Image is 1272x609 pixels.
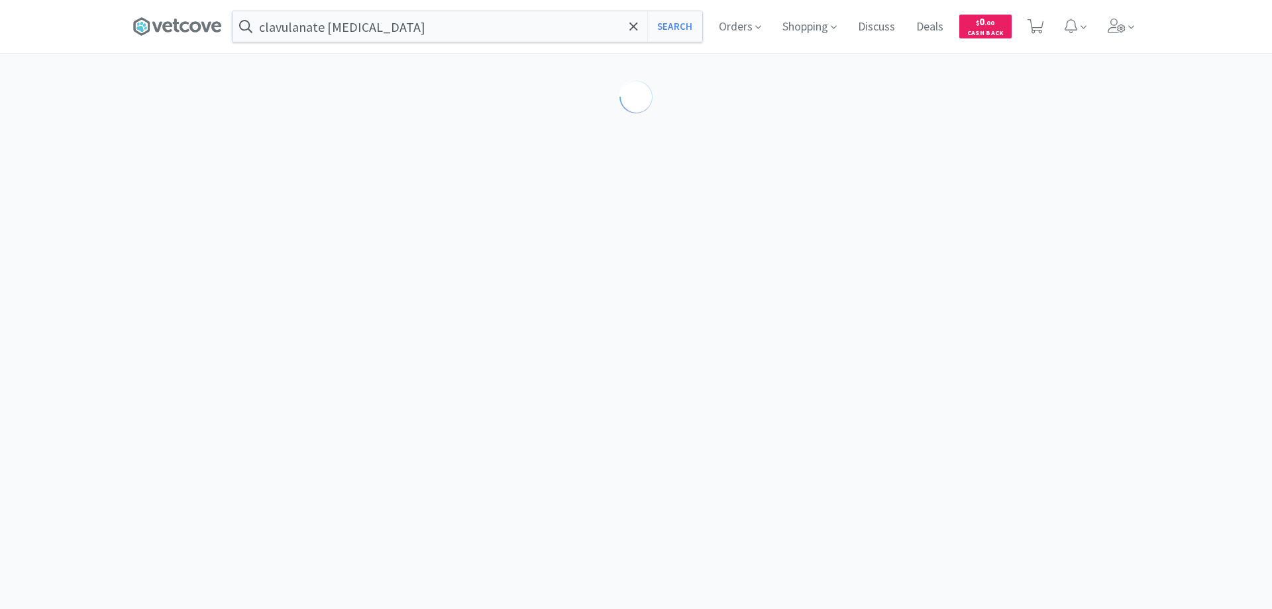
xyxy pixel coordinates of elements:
[976,19,979,27] span: $
[911,21,949,33] a: Deals
[967,30,1004,38] span: Cash Back
[233,11,702,42] input: Search by item, sku, manufacturer, ingredient, size...
[976,15,994,28] span: 0
[984,19,994,27] span: . 00
[959,9,1012,44] a: $0.00Cash Back
[853,21,900,33] a: Discuss
[647,11,702,42] button: Search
